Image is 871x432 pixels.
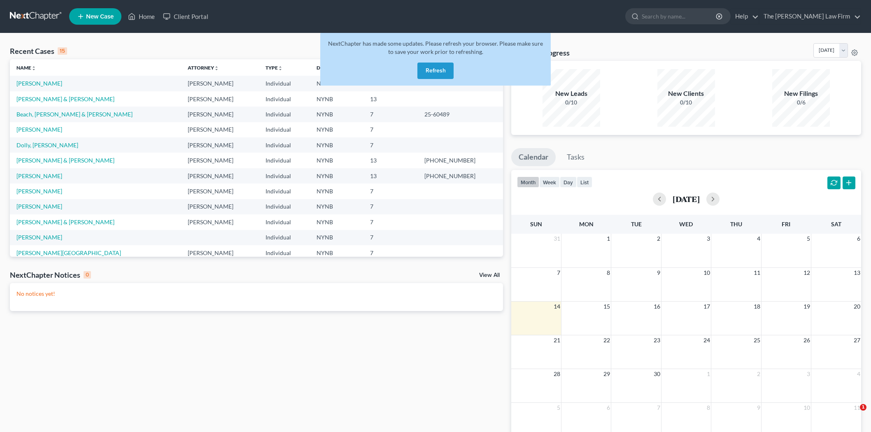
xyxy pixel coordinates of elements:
[511,148,556,166] a: Calendar
[653,302,661,311] span: 16
[214,66,219,71] i: unfold_more
[16,111,133,118] a: Beach, [PERSON_NAME] & [PERSON_NAME]
[703,268,711,278] span: 10
[856,369,861,379] span: 4
[853,335,861,345] span: 27
[16,203,62,210] a: [PERSON_NAME]
[16,95,114,102] a: [PERSON_NAME] & [PERSON_NAME]
[653,369,661,379] span: 30
[181,214,259,230] td: [PERSON_NAME]
[553,234,561,244] span: 31
[363,122,418,137] td: 7
[259,230,310,245] td: Individual
[16,290,496,298] p: No notices yet!
[753,268,761,278] span: 11
[328,40,543,55] span: NextChapter has made some updates. Please refresh your browser. Please make sure to save your wor...
[310,76,363,91] td: NYNB
[759,9,861,24] a: The [PERSON_NAME] Law Firm
[730,221,742,228] span: Thu
[259,153,310,168] td: Individual
[181,122,259,137] td: [PERSON_NAME]
[310,199,363,214] td: NYNB
[10,46,67,56] div: Recent Cases
[603,335,611,345] span: 22
[363,153,418,168] td: 13
[181,153,259,168] td: [PERSON_NAME]
[642,9,717,24] input: Search by name...
[603,302,611,311] span: 15
[418,168,503,183] td: [PHONE_NUMBER]
[159,9,212,24] a: Client Portal
[181,91,259,107] td: [PERSON_NAME]
[310,214,363,230] td: NYNB
[259,76,310,91] td: Individual
[657,98,715,107] div: 0/10
[556,403,561,413] span: 5
[259,245,310,260] td: Individual
[363,245,418,260] td: 7
[363,214,418,230] td: 7
[86,14,114,20] span: New Case
[259,168,310,183] td: Individual
[363,199,418,214] td: 7
[310,107,363,122] td: NYNB
[16,126,62,133] a: [PERSON_NAME]
[16,234,62,241] a: [PERSON_NAME]
[188,65,219,71] a: Attorneyunfold_more
[606,403,611,413] span: 6
[181,199,259,214] td: [PERSON_NAME]
[772,98,830,107] div: 0/6
[772,89,830,98] div: New Filings
[259,137,310,153] td: Individual
[16,142,78,149] a: Dolly, [PERSON_NAME]
[703,335,711,345] span: 24
[310,183,363,199] td: NYNB
[853,403,861,413] span: 11
[559,148,592,166] a: Tasks
[259,91,310,107] td: Individual
[16,188,62,195] a: [PERSON_NAME]
[606,234,611,244] span: 1
[418,153,503,168] td: [PHONE_NUMBER]
[631,221,642,228] span: Tue
[782,221,790,228] span: Fri
[310,137,363,153] td: NYNB
[577,177,592,188] button: list
[363,107,418,122] td: 7
[181,76,259,91] td: [PERSON_NAME]
[363,230,418,245] td: 7
[310,168,363,183] td: NYNB
[606,268,611,278] span: 8
[556,268,561,278] span: 7
[756,234,761,244] span: 4
[31,66,36,71] i: unfold_more
[657,89,715,98] div: New Clients
[317,65,344,71] a: Districtunfold_more
[479,272,500,278] a: View All
[363,137,418,153] td: 7
[673,195,700,203] h2: [DATE]
[731,9,759,24] a: Help
[259,122,310,137] td: Individual
[259,199,310,214] td: Individual
[803,268,811,278] span: 12
[265,65,283,71] a: Typeunfold_more
[806,234,811,244] span: 5
[278,66,283,71] i: unfold_more
[553,369,561,379] span: 28
[553,335,561,345] span: 21
[58,47,67,55] div: 15
[653,335,661,345] span: 23
[10,270,91,280] div: NextChapter Notices
[853,268,861,278] span: 13
[803,302,811,311] span: 19
[679,221,693,228] span: Wed
[539,177,560,188] button: week
[259,107,310,122] td: Individual
[756,369,761,379] span: 2
[16,65,36,71] a: Nameunfold_more
[181,183,259,199] td: [PERSON_NAME]
[860,404,866,411] span: 1
[16,172,62,179] a: [PERSON_NAME]
[803,403,811,413] span: 10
